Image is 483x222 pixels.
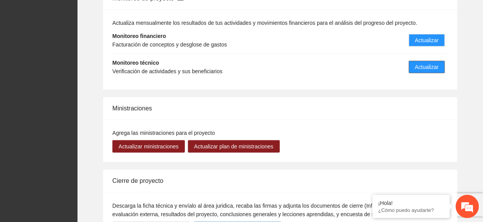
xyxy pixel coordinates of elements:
span: Descarga la ficha técnica y envíalo al área juridica, recaba las firmas y adjunta los documentos ... [112,203,438,217]
strong: Monitoreo financiero [112,33,166,39]
p: ¿Cómo puedo ayudarte? [378,207,444,213]
div: ¡Hola! [378,200,444,206]
button: Actualizar [409,61,445,73]
div: Chatee con nosotros ahora [40,40,130,50]
textarea: Escriba su mensaje y pulse “Intro” [4,143,148,170]
a: Actualizar plan de ministraciones [188,143,280,150]
span: Actualizar plan de ministraciones [194,142,274,151]
div: Cierre de proyecto [112,170,448,192]
div: Ministraciones [112,97,448,119]
button: Actualizar plan de ministraciones [188,140,280,153]
span: Actualizar [415,36,439,45]
div: Minimizar ventana de chat en vivo [127,4,146,22]
a: Actualizar ministraciones [112,143,185,150]
span: Agrega las ministraciones para el proyecto [112,130,215,136]
span: Actualizar ministraciones [119,142,179,151]
span: Actualizar [415,63,439,71]
span: Verificación de actividades y sus beneficiarios [112,68,223,74]
button: Actualizar [409,34,445,46]
strong: Monitoreo técnico [112,60,159,66]
span: Facturación de conceptos y desglose de gastos [112,41,227,48]
button: Actualizar ministraciones [112,140,185,153]
span: Actualiza mensualmente los resultados de tus actividades y movimientos financieros para el anális... [112,20,417,26]
span: Estamos en línea. [45,69,107,148]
